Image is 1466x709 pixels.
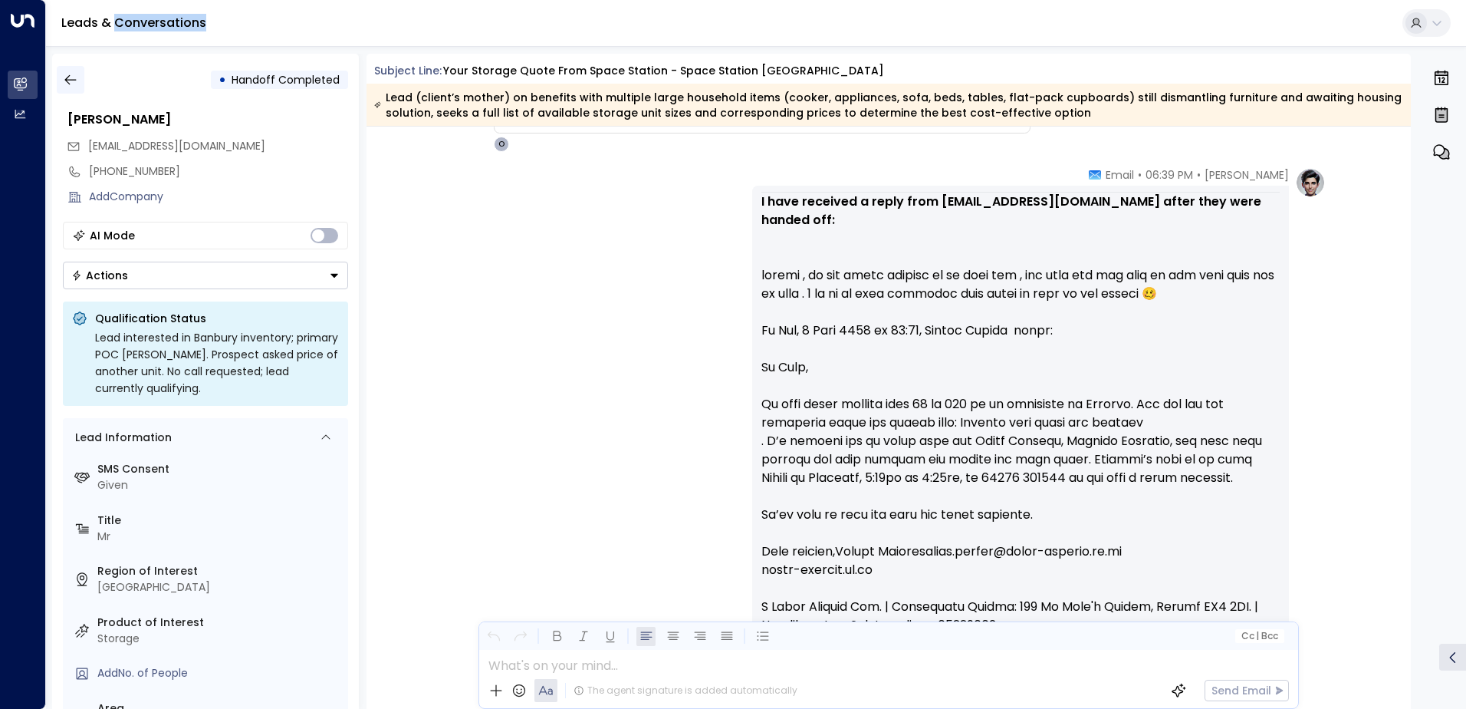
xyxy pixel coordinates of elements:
[95,311,339,326] p: Qualification Status
[1205,167,1289,183] span: [PERSON_NAME]
[219,66,226,94] div: •
[97,579,342,595] div: [GEOGRAPHIC_DATA]
[494,137,509,152] div: O
[61,14,206,31] a: Leads & Conversations
[88,138,265,153] span: [EMAIL_ADDRESS][DOMAIN_NAME]
[97,513,342,529] label: Title
[89,163,348,180] div: [PHONE_NUMBER]
[1138,167,1142,183] span: •
[97,563,342,579] label: Region of Interest
[97,529,342,545] div: Mr
[1234,629,1284,644] button: Cc|Bcc
[67,110,348,129] div: [PERSON_NAME]
[1146,167,1193,183] span: 06:39 PM
[97,477,342,493] div: Given
[97,665,342,681] div: AddNo. of People
[95,329,339,397] div: Lead interested in Banbury inventory; primary POC [PERSON_NAME]. Prospect asked price of another ...
[90,228,135,243] div: AI Mode
[71,269,128,282] div: Actions
[97,461,342,477] label: SMS Consent
[374,63,442,78] span: Subject Line:
[761,193,1264,229] strong: I have received a reply from [EMAIL_ADDRESS][DOMAIN_NAME] after they were handed off:
[63,262,348,289] div: Button group with a nested menu
[574,684,797,697] div: The agent signature is added automatically
[88,138,265,154] span: tenaj4444@gmail.com
[70,430,172,446] div: Lead Information
[1106,167,1134,183] span: Email
[63,262,348,289] button: Actions
[443,63,884,79] div: Your storage quote from Space Station - Space Station [GEOGRAPHIC_DATA]
[1256,631,1259,641] span: |
[1241,631,1277,641] span: Cc Bcc
[89,189,348,205] div: AddCompany
[1197,167,1201,183] span: •
[374,90,1402,120] div: Lead (client’s mother) on benefits with multiple large household items (cooker, appliances, sofa,...
[232,72,340,87] span: Handoff Completed
[484,627,503,646] button: Undo
[1295,167,1326,198] img: profile-logo.png
[97,631,342,647] div: Storage
[511,627,530,646] button: Redo
[97,615,342,631] label: Product of Interest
